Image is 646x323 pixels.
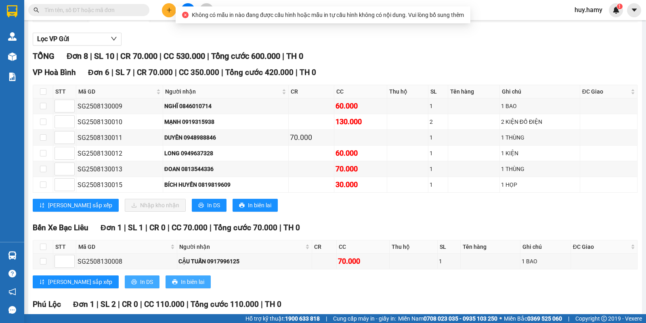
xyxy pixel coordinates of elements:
span: | [168,223,170,232]
span: Bến Xe Bạc Liêu [33,223,88,232]
td: SG2508130010 [76,114,163,130]
div: NGHĨ 0846010714 [164,102,287,110]
button: aim [199,3,214,17]
div: SG2508130015 [78,180,161,190]
span: close-circle [182,12,189,18]
td: SG2508130009 [76,98,163,114]
div: SG2508130013 [78,164,161,174]
span: CR 0 [149,223,166,232]
button: sort-ascending[PERSON_NAME] sắp xếp [33,275,119,288]
span: | [124,223,126,232]
div: 1 [430,165,447,173]
th: STT [53,85,76,98]
span: Lọc VP Gửi [37,34,69,44]
span: notification [8,288,16,296]
div: 70.000 [290,132,333,143]
span: TỔNG [33,51,55,61]
div: 1 KIỆN [501,149,579,158]
span: CC 70.000 [172,223,208,232]
span: | [221,68,223,77]
span: copyright [601,316,607,321]
div: DUYÊN 0948988846 [164,133,287,142]
th: Ghi chú [520,240,571,254]
th: SL [438,240,461,254]
td: SG2508130008 [76,254,177,269]
span: SL 10 [94,51,114,61]
span: Tổng cước 420.000 [225,68,294,77]
div: CẬU TUẤN 0917996125 [178,257,310,266]
button: sort-ascending[PERSON_NAME] sắp xếp [33,199,119,212]
span: ĐC Giao [582,87,629,96]
span: Phú Lộc [33,300,61,309]
span: [PERSON_NAME] sắp xếp [48,201,112,210]
span: | [175,68,177,77]
span: Không có mẫu in nào đang được cấu hình hoặc mẫu in tự cấu hình không có nội dung. Vui lòng bổ sun... [192,12,464,18]
span: | [279,223,281,232]
span: question-circle [8,270,16,277]
div: 1 BAO [501,102,579,110]
span: [PERSON_NAME] sắp xếp [48,277,112,286]
span: | [568,314,569,323]
sup: 1 [617,4,623,9]
th: STT [53,240,76,254]
span: Mã GD [78,242,169,251]
th: Tên hàng [448,85,499,98]
span: | [111,68,113,77]
th: SL [428,85,448,98]
span: caret-down [631,6,638,14]
span: | [116,51,118,61]
div: SG2508130009 [78,101,161,111]
span: Đơn 1 [101,223,122,232]
span: In biên lai [248,201,271,210]
div: 1 [430,180,447,189]
span: | [282,51,284,61]
strong: 1900 633 818 [285,315,320,322]
div: 1 BAO [522,257,569,266]
th: Ghi chú [500,85,580,98]
span: VP Hoà Bình [33,68,76,77]
span: CC 350.000 [179,68,219,77]
td: SG2508130013 [76,161,163,177]
span: SL 7 [115,68,131,77]
span: | [261,300,263,309]
div: 60.000 [336,148,386,159]
div: SG2508130008 [78,256,176,267]
span: In biên lai [181,277,204,286]
span: 1 [618,4,621,9]
span: printer [239,202,245,209]
div: 60.000 [336,100,386,112]
div: LONG 0949637328 [164,149,287,158]
span: sort-ascending [39,279,45,285]
span: TH 0 [300,68,316,77]
div: 70.000 [336,163,386,175]
th: CC [337,240,390,254]
span: Hỗ trợ kỹ thuật: [245,314,320,323]
span: | [140,300,142,309]
img: warehouse-icon [8,251,17,260]
span: plus [166,7,172,13]
span: | [207,51,209,61]
span: SL 1 [128,223,143,232]
span: TH 0 [283,223,300,232]
img: warehouse-icon [8,32,17,41]
td: SG2508130015 [76,177,163,193]
span: TH 0 [265,300,281,309]
span: CR 0 [122,300,138,309]
span: | [133,68,135,77]
span: printer [131,279,137,285]
span: huy.hamy [568,5,609,15]
img: logo-vxr [7,5,17,17]
div: SG2508130010 [78,117,161,127]
span: | [326,314,327,323]
span: Đơn 8 [67,51,88,61]
span: | [145,223,147,232]
span: Miền Bắc [504,314,562,323]
span: Tổng cước 600.000 [211,51,280,61]
div: 2 [430,117,447,126]
span: Mã GD [78,87,155,96]
img: icon-new-feature [612,6,620,14]
span: ĐC Giao [573,242,629,251]
button: plus [162,3,176,17]
button: file-add [181,3,195,17]
span: printer [198,202,204,209]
